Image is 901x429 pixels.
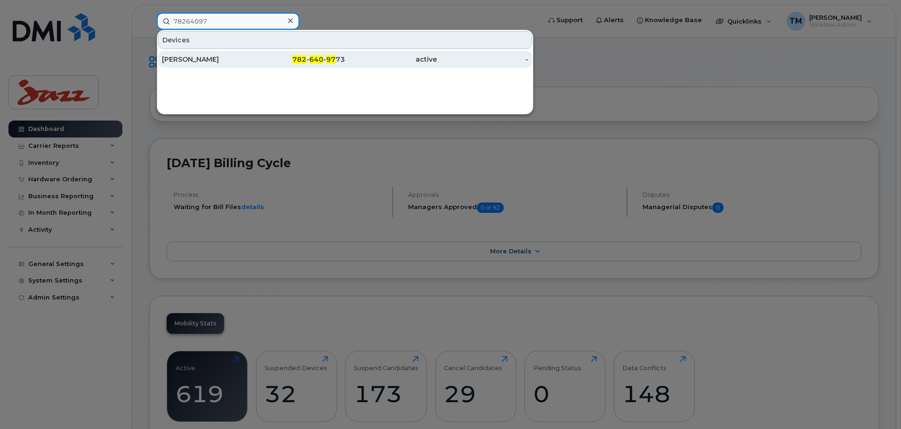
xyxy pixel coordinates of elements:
span: 97 [326,55,336,64]
div: [PERSON_NAME] [162,55,254,64]
div: Devices [158,31,532,49]
span: 782 [292,55,306,64]
div: - - 73 [254,55,346,64]
span: 640 [309,55,323,64]
div: active [345,55,437,64]
a: [PERSON_NAME]782-640-9773active- [158,51,532,68]
div: - [437,55,529,64]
